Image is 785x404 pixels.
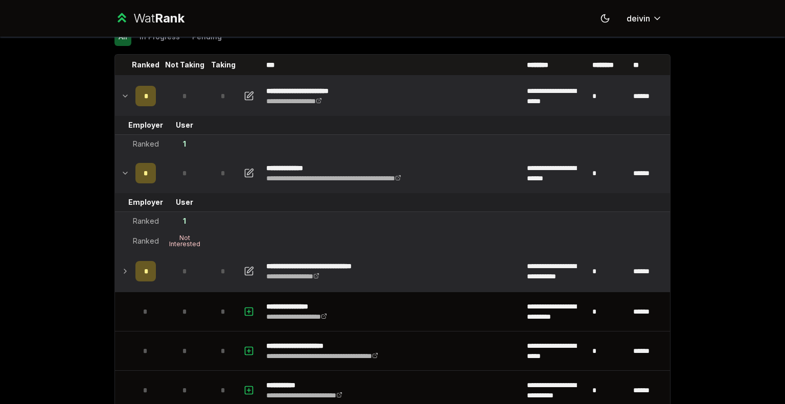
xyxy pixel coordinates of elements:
button: Pending [188,28,226,46]
div: Ranked [133,139,159,149]
p: Taking [211,60,236,70]
td: Employer [131,116,160,134]
a: WatRank [114,10,184,27]
td: User [160,193,209,211]
div: Ranked [133,236,159,246]
div: Wat [133,10,184,27]
button: deivin [618,9,671,28]
p: Not Taking [165,60,204,70]
td: Employer [131,193,160,211]
div: Ranked [133,216,159,226]
button: In Progress [135,28,184,46]
span: Rank [155,11,184,26]
div: Not Interested [164,235,205,247]
p: Ranked [132,60,159,70]
div: 1 [183,139,186,149]
td: User [160,116,209,134]
button: All [114,28,131,46]
span: deivin [627,12,650,25]
div: 1 [183,216,186,226]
